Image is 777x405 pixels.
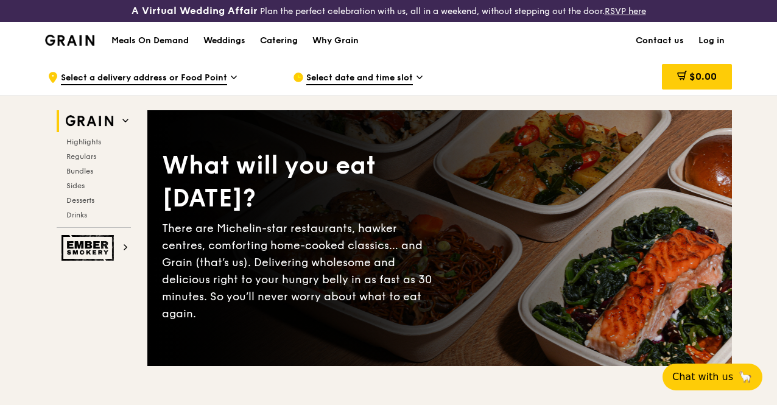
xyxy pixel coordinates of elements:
a: Why Grain [305,23,366,59]
span: Highlights [66,138,101,146]
span: Drinks [66,211,87,219]
div: Plan the perfect celebration with us, all in a weekend, without stepping out the door. [130,5,648,17]
h3: A Virtual Wedding Affair [132,5,258,17]
div: Why Grain [312,23,359,59]
a: Log in [691,23,732,59]
span: 🦙 [738,370,753,384]
div: There are Michelin-star restaurants, hawker centres, comforting home-cooked classics… and Grain (... [162,220,440,322]
div: Catering [260,23,298,59]
a: Weddings [196,23,253,59]
span: Regulars [66,152,96,161]
a: Catering [253,23,305,59]
div: Weddings [203,23,245,59]
span: Select date and time slot [306,72,413,85]
a: RSVP here [605,6,646,16]
a: Contact us [628,23,691,59]
span: Chat with us [672,370,733,384]
h1: Meals On Demand [111,35,189,47]
a: GrainGrain [45,21,94,58]
img: Ember Smokery web logo [62,235,118,261]
span: $0.00 [689,71,717,82]
img: Grain web logo [62,110,118,132]
span: Sides [66,181,85,190]
div: What will you eat [DATE]? [162,149,440,215]
button: Chat with us🦙 [663,364,762,390]
img: Grain [45,35,94,46]
span: Select a delivery address or Food Point [61,72,227,85]
span: Desserts [66,196,94,205]
span: Bundles [66,167,93,175]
